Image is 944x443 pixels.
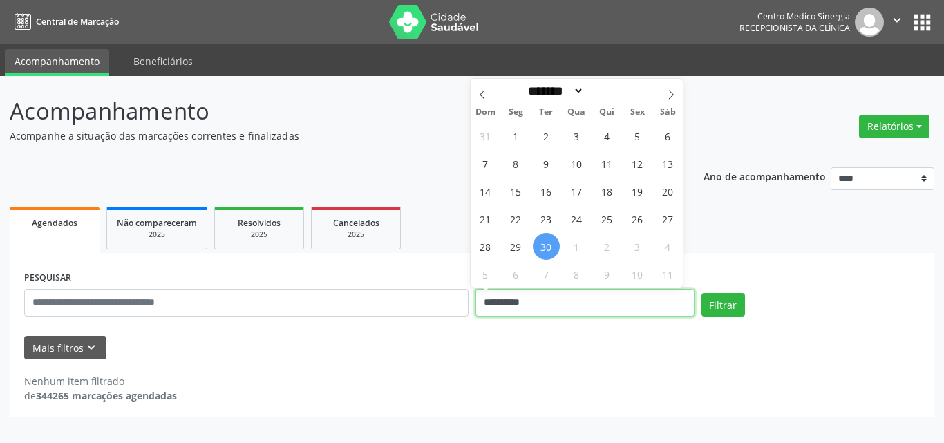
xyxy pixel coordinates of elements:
[472,178,499,205] span: Setembro 14, 2025
[624,122,651,149] span: Setembro 5, 2025
[624,205,651,232] span: Setembro 26, 2025
[701,293,745,317] button: Filtrar
[500,108,531,117] span: Seg
[654,233,681,260] span: Outubro 4, 2025
[624,233,651,260] span: Outubro 3, 2025
[502,233,529,260] span: Setembro 29, 2025
[502,122,529,149] span: Setembro 1, 2025
[5,49,109,76] a: Acompanhamento
[10,129,657,143] p: Acompanhe a situação das marcações correntes e finalizadas
[24,267,71,289] label: PESQUISAR
[321,229,390,240] div: 2025
[533,233,560,260] span: Setembro 30, 2025
[561,108,592,117] span: Qua
[592,108,622,117] span: Qui
[32,217,77,229] span: Agendados
[889,12,905,28] i: 
[124,49,202,73] a: Beneficiários
[624,150,651,177] span: Setembro 12, 2025
[472,205,499,232] span: Setembro 21, 2025
[584,84,630,98] input: Year
[884,8,910,37] button: 
[36,389,177,402] strong: 344265 marcações agendadas
[563,150,590,177] span: Setembro 10, 2025
[563,178,590,205] span: Setembro 17, 2025
[24,336,106,360] button: Mais filtroskeyboard_arrow_down
[533,122,560,149] span: Setembro 2, 2025
[533,178,560,205] span: Setembro 16, 2025
[471,108,501,117] span: Dom
[910,10,934,35] button: apps
[563,233,590,260] span: Outubro 1, 2025
[10,10,119,33] a: Central de Marcação
[24,374,177,388] div: Nenhum item filtrado
[563,261,590,288] span: Outubro 8, 2025
[654,178,681,205] span: Setembro 20, 2025
[531,108,561,117] span: Ter
[10,94,657,129] p: Acompanhamento
[594,150,621,177] span: Setembro 11, 2025
[563,122,590,149] span: Setembro 3, 2025
[594,122,621,149] span: Setembro 4, 2025
[859,115,929,138] button: Relatórios
[502,178,529,205] span: Setembro 15, 2025
[333,217,379,229] span: Cancelados
[24,388,177,403] div: de
[533,150,560,177] span: Setembro 9, 2025
[739,10,850,22] div: Centro Medico Sinergia
[855,8,884,37] img: img
[624,178,651,205] span: Setembro 19, 2025
[622,108,652,117] span: Sex
[704,167,826,185] p: Ano de acompanhamento
[533,205,560,232] span: Setembro 23, 2025
[594,205,621,232] span: Setembro 25, 2025
[563,205,590,232] span: Setembro 24, 2025
[533,261,560,288] span: Outubro 7, 2025
[472,122,499,149] span: Agosto 31, 2025
[652,108,683,117] span: Sáb
[524,84,585,98] select: Month
[654,205,681,232] span: Setembro 27, 2025
[117,229,197,240] div: 2025
[594,178,621,205] span: Setembro 18, 2025
[117,217,197,229] span: Não compareceram
[739,22,850,34] span: Recepcionista da clínica
[502,150,529,177] span: Setembro 8, 2025
[502,261,529,288] span: Outubro 6, 2025
[84,340,99,355] i: keyboard_arrow_down
[36,16,119,28] span: Central de Marcação
[238,217,281,229] span: Resolvidos
[225,229,294,240] div: 2025
[594,261,621,288] span: Outubro 9, 2025
[654,122,681,149] span: Setembro 6, 2025
[472,261,499,288] span: Outubro 5, 2025
[472,233,499,260] span: Setembro 28, 2025
[472,150,499,177] span: Setembro 7, 2025
[594,233,621,260] span: Outubro 2, 2025
[654,261,681,288] span: Outubro 11, 2025
[624,261,651,288] span: Outubro 10, 2025
[654,150,681,177] span: Setembro 13, 2025
[502,205,529,232] span: Setembro 22, 2025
